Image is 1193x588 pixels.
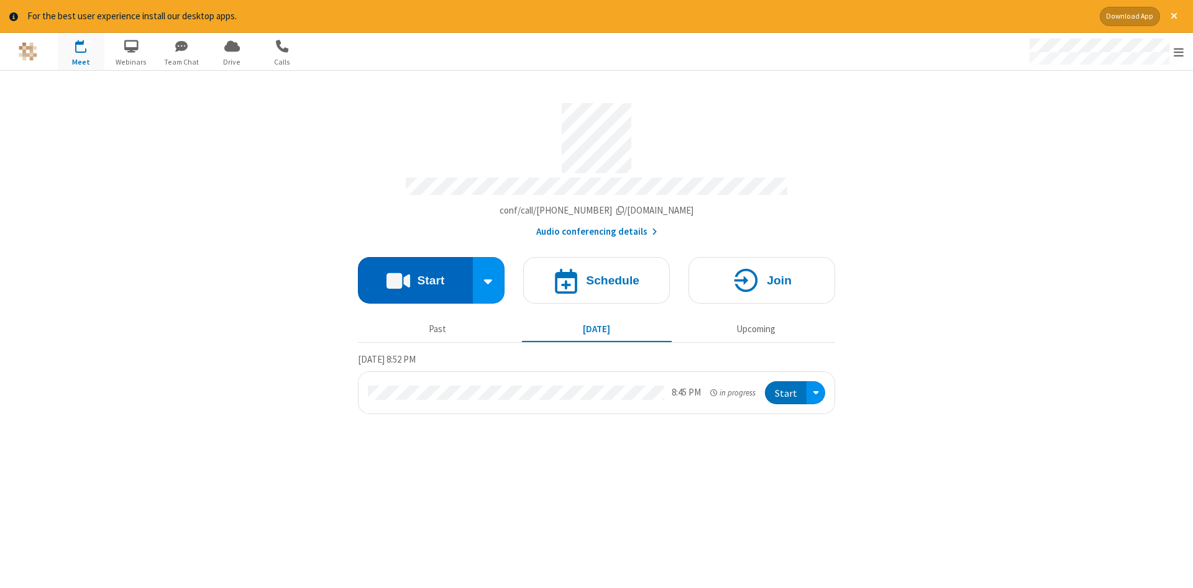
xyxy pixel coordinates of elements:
[358,352,835,414] section: Today's Meetings
[473,257,505,304] div: Start conference options
[108,57,155,68] span: Webinars
[767,274,792,286] h4: Join
[807,381,825,404] div: Open menu
[710,387,756,399] em: in progress
[522,318,672,341] button: [DATE]
[363,318,513,341] button: Past
[84,40,92,49] div: 1
[672,386,701,400] div: 8:45 PM
[259,57,306,68] span: Calls
[1018,33,1193,70] div: Open menu
[58,57,104,68] span: Meet
[500,204,694,218] button: Copy my meeting room linkCopy my meeting room link
[586,274,639,286] h4: Schedule
[1164,7,1184,26] button: Close alert
[27,9,1090,24] div: For the best user experience install our desktop apps.
[523,257,670,304] button: Schedule
[1100,7,1160,26] button: Download App
[4,33,51,70] button: Logo
[358,353,416,365] span: [DATE] 8:52 PM
[158,57,205,68] span: Team Chat
[536,225,657,239] button: Audio conferencing details
[765,381,807,404] button: Start
[688,257,835,304] button: Join
[417,274,444,286] h4: Start
[500,204,694,216] span: Copy my meeting room link
[681,318,831,341] button: Upcoming
[358,257,473,304] button: Start
[358,94,835,238] section: Account details
[209,57,255,68] span: Drive
[19,42,37,61] img: QA Selenium DO NOT DELETE OR CHANGE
